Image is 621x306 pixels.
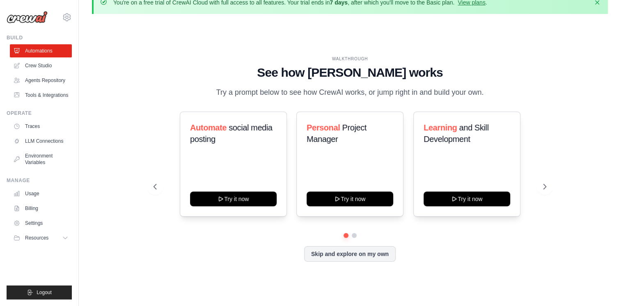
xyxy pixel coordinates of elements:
[10,89,72,102] a: Tools & Integrations
[37,289,52,296] span: Logout
[7,177,72,184] div: Manage
[307,123,340,132] span: Personal
[7,285,72,299] button: Logout
[10,149,72,169] a: Environment Variables
[7,110,72,116] div: Operate
[10,231,72,244] button: Resources
[212,87,488,98] p: Try a prompt below to see how CrewAI works, or jump right in and build your own.
[424,192,510,206] button: Try it now
[10,217,72,230] a: Settings
[424,123,457,132] span: Learning
[424,123,488,144] span: and Skill Development
[10,120,72,133] a: Traces
[190,192,277,206] button: Try it now
[10,59,72,72] a: Crew Studio
[10,74,72,87] a: Agents Repository
[154,56,547,62] div: WALKTHROUGH
[10,44,72,57] a: Automations
[10,202,72,215] a: Billing
[190,123,227,132] span: Automate
[190,123,273,144] span: social media posting
[307,192,393,206] button: Try it now
[10,135,72,148] a: LLM Connections
[154,65,547,80] h1: See how [PERSON_NAME] works
[580,267,621,306] iframe: Chat Widget
[7,11,48,23] img: Logo
[304,246,396,262] button: Skip and explore on my own
[7,34,72,41] div: Build
[10,187,72,200] a: Usage
[25,235,48,241] span: Resources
